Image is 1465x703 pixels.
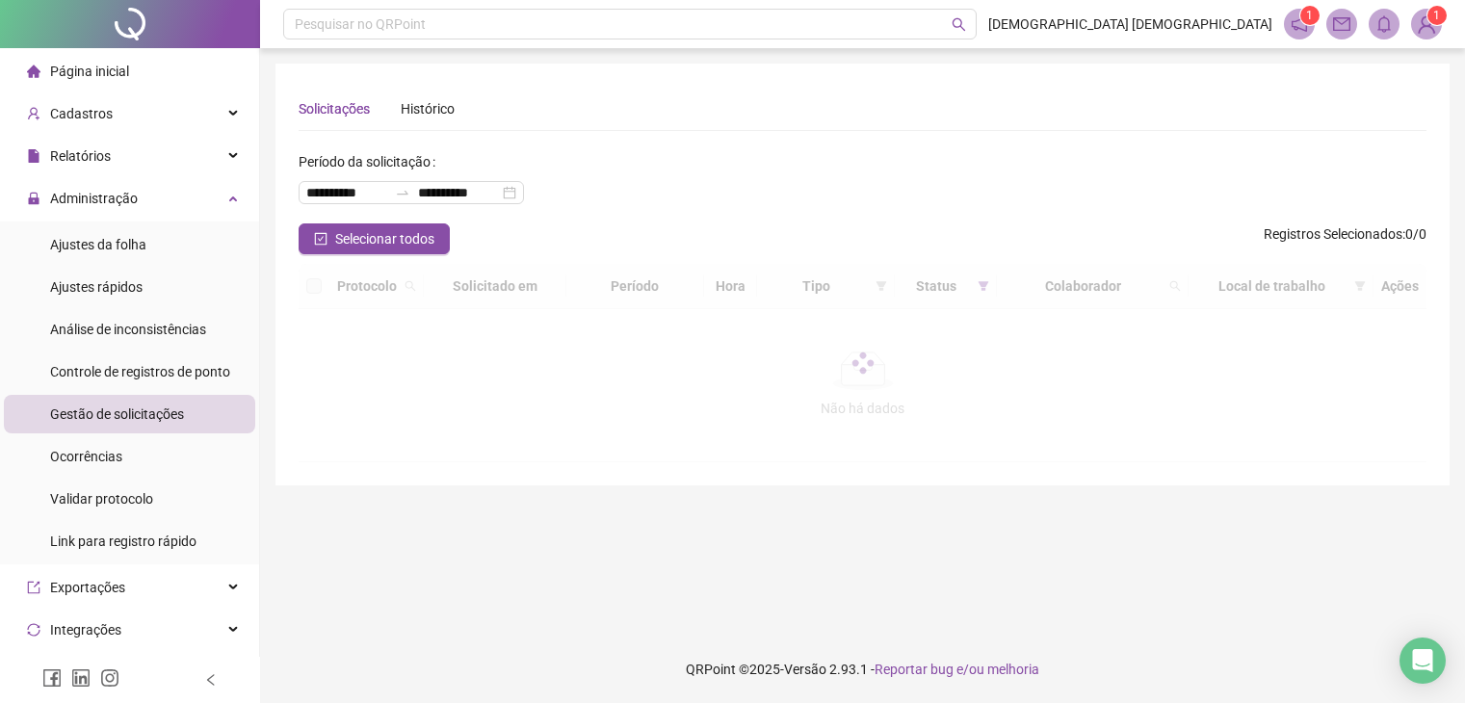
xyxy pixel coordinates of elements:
[401,98,455,119] div: Histórico
[100,668,119,688] span: instagram
[50,580,125,595] span: Exportações
[50,148,111,164] span: Relatórios
[314,232,327,246] span: check-square
[299,223,450,254] button: Selecionar todos
[1400,638,1446,684] div: Open Intercom Messenger
[27,149,40,163] span: file
[50,191,138,206] span: Administração
[952,17,966,32] span: search
[1306,9,1313,22] span: 1
[1433,9,1440,22] span: 1
[50,449,122,464] span: Ocorrências
[1333,15,1350,33] span: mail
[50,237,146,252] span: Ajustes da folha
[335,228,434,249] span: Selecionar todos
[260,636,1465,703] footer: QRPoint © 2025 - 2.93.1 -
[395,185,410,200] span: to
[50,491,153,507] span: Validar protocolo
[1300,6,1320,25] sup: 1
[299,146,443,177] label: Período da solicitação
[50,534,196,549] span: Link para registro rápido
[1291,15,1308,33] span: notification
[1427,6,1447,25] sup: Atualize o seu contato no menu Meus Dados
[875,662,1039,677] span: Reportar bug e/ou melhoria
[71,668,91,688] span: linkedin
[50,64,129,79] span: Página inicial
[27,65,40,78] span: home
[27,192,40,205] span: lock
[50,322,206,337] span: Análise de inconsistências
[395,185,410,200] span: swap-right
[299,98,370,119] div: Solicitações
[42,668,62,688] span: facebook
[1264,226,1402,242] span: Registros Selecionados
[988,13,1272,35] span: [DEMOGRAPHIC_DATA] [DEMOGRAPHIC_DATA]
[27,623,40,637] span: sync
[27,581,40,594] span: export
[27,107,40,120] span: user-add
[1375,15,1393,33] span: bell
[50,364,230,379] span: Controle de registros de ponto
[50,279,143,295] span: Ajustes rápidos
[1412,10,1441,39] img: 83511
[204,673,218,687] span: left
[784,662,826,677] span: Versão
[50,406,184,422] span: Gestão de solicitações
[50,622,121,638] span: Integrações
[50,106,113,121] span: Cadastros
[1264,223,1426,254] span: : 0 / 0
